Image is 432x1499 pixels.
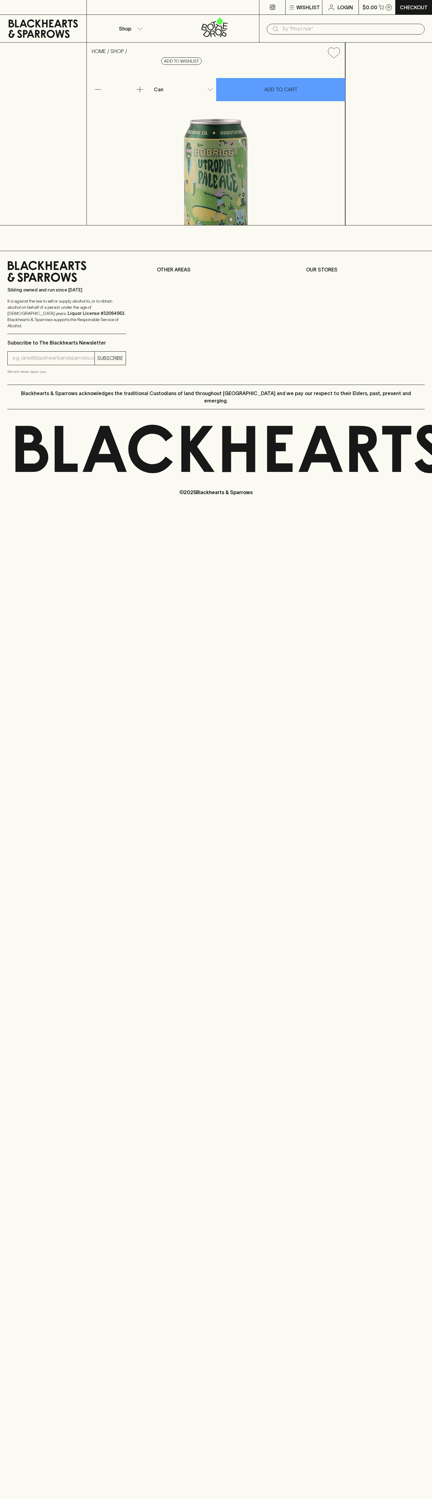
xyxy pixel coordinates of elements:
p: Can [154,86,163,93]
p: Subscribe to The Blackhearts Newsletter [7,339,126,346]
button: Add to wishlist [161,57,202,65]
p: Login [338,4,353,11]
p: Blackhearts & Sparrows acknowledges the traditional Custodians of land throughout [GEOGRAPHIC_DAT... [12,390,420,404]
p: SUBSCRIBE [97,354,123,362]
button: SUBSCRIBE [95,352,126,365]
a: SHOP [111,48,124,54]
p: ADD TO CART [264,86,297,93]
p: Shop [119,25,131,32]
p: OTHER AREAS [157,266,275,273]
img: 43640.png [87,63,345,225]
div: Can [151,83,216,96]
p: We will never spam you [7,369,126,375]
button: Shop [87,15,173,42]
input: Try "Pinot noir" [282,24,420,34]
p: 0 [388,6,390,9]
button: Add to wishlist [325,45,342,61]
strong: Liquor License #32064953 [68,311,124,316]
a: HOME [92,48,106,54]
button: ADD TO CART [216,78,345,101]
input: e.g. jane@blackheartsandsparrows.com.au [12,353,94,363]
p: Sibling owned and run since [DATE] [7,287,126,293]
p: It is against the law to sell or supply alcohol to, or to obtain alcohol on behalf of a person un... [7,298,126,329]
p: ⠀ [87,4,92,11]
p: Checkout [400,4,428,11]
p: OUR STORES [306,266,425,273]
p: $0.00 [363,4,377,11]
p: Wishlist [296,4,320,11]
